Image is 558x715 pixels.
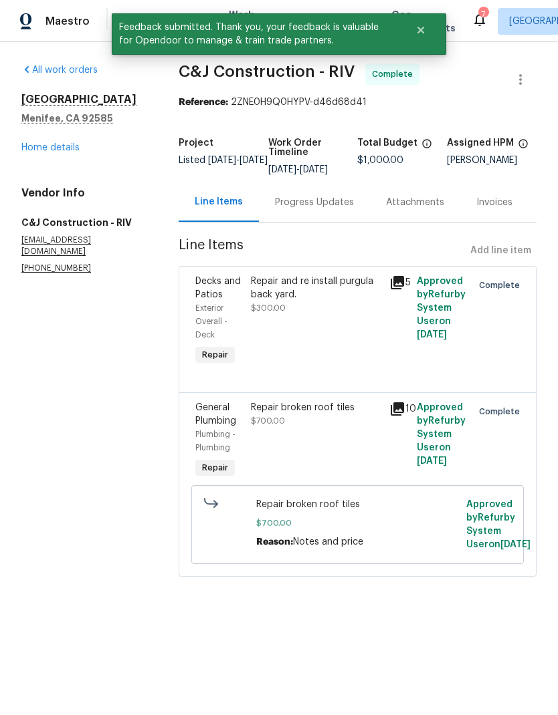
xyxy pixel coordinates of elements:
[240,156,268,165] span: [DATE]
[389,401,409,417] div: 10
[399,17,443,43] button: Close
[447,156,537,165] div: [PERSON_NAME]
[251,417,285,425] span: $700.00
[229,8,263,35] span: Work Orders
[21,65,98,75] a: All work orders
[256,537,293,547] span: Reason:
[357,156,403,165] span: $1,000.00
[251,275,381,301] div: Repair and re install purgula back yard.
[417,277,466,339] span: Approved by Refurby System User on
[466,500,531,549] span: Approved by Refurby System User on
[179,138,213,148] h5: Project
[195,304,227,339] span: Exterior Overall - Deck
[417,330,447,339] span: [DATE]
[195,195,243,208] div: Line Items
[195,277,241,299] span: Decks and Patios
[275,196,354,209] div: Progress Updates
[197,348,234,362] span: Repair
[476,196,513,209] div: Invoices
[195,403,236,426] span: General Plumbing
[179,156,268,165] span: Listed
[417,403,466,466] span: Approved by Refurby System User on
[518,138,529,156] span: The hpm assigned to this work order.
[256,498,458,511] span: Repair broken roof tiles
[268,138,358,157] h5: Work Order Timeline
[21,186,147,200] h4: Vendor Info
[21,216,147,229] h5: C&J Construction - RIV
[372,67,418,81] span: Complete
[389,275,409,291] div: 5
[478,8,488,21] div: 7
[447,138,514,148] h5: Assigned HPM
[251,304,286,312] span: $300.00
[293,537,363,547] span: Notes and price
[195,430,236,452] span: Plumbing - Plumbing
[21,143,80,152] a: Home details
[417,456,447,466] span: [DATE]
[197,461,234,474] span: Repair
[479,279,525,292] span: Complete
[300,165,328,174] span: [DATE]
[179,98,228,107] b: Reference:
[268,165,328,174] span: -
[179,63,355,80] span: C&J Construction - RIV
[357,138,417,148] h5: Total Budget
[179,239,465,263] span: Line Items
[179,96,537,109] div: 2ZNE0H9Q0HYPV-d46d68d41
[112,13,399,55] span: Feedback submitted. Thank you, your feedback is valuable for Opendoor to manage & train trade par...
[479,405,525,418] span: Complete
[422,138,432,156] span: The total cost of line items that have been proposed by Opendoor. This sum includes line items th...
[208,156,268,165] span: -
[251,401,381,414] div: Repair broken roof tiles
[45,15,90,28] span: Maestro
[268,165,296,174] span: [DATE]
[391,8,456,35] span: Geo Assignments
[500,540,531,549] span: [DATE]
[208,156,236,165] span: [DATE]
[256,517,458,530] span: $700.00
[386,196,444,209] div: Attachments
